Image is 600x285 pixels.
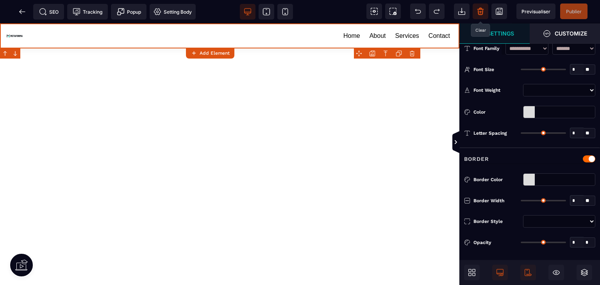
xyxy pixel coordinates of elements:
span: Preview [516,4,555,19]
span: Publier [566,9,582,14]
div: Font Family [473,45,502,52]
div: Font Weight [473,86,520,94]
span: View components [366,4,382,19]
span: Tracking [73,8,102,16]
span: Popup [117,8,141,16]
a: About [370,7,386,18]
span: Setting Body [154,8,192,16]
span: Mobile Only [520,265,536,280]
span: Font Size [473,66,494,73]
a: Services [395,7,419,18]
a: Contact [429,7,450,18]
span: Open Style Manager [530,23,600,44]
span: Hide/Show Block [548,265,564,280]
span: SEO [39,8,59,16]
button: Add Element [186,48,234,59]
a: Home [343,7,360,18]
img: 3cd43866ccd8aa3630c1a4aba5da002d.svg [7,11,25,14]
span: Screenshot [385,4,401,19]
span: Settings [459,23,530,44]
span: Letter Spacing [473,130,507,136]
strong: Add Element [200,50,230,56]
div: Border Style [473,217,520,225]
span: Desktop Only [492,265,508,280]
span: Border Width [473,198,504,204]
strong: Settings [487,30,514,36]
strong: Customize [555,30,587,36]
div: Color [473,108,520,116]
span: Open Layers [577,265,592,280]
span: Previsualiser [521,9,550,14]
div: Border Color [473,176,520,183]
span: Opacity [473,239,491,246]
span: Open Blocks [464,265,480,280]
p: Border [464,154,489,164]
